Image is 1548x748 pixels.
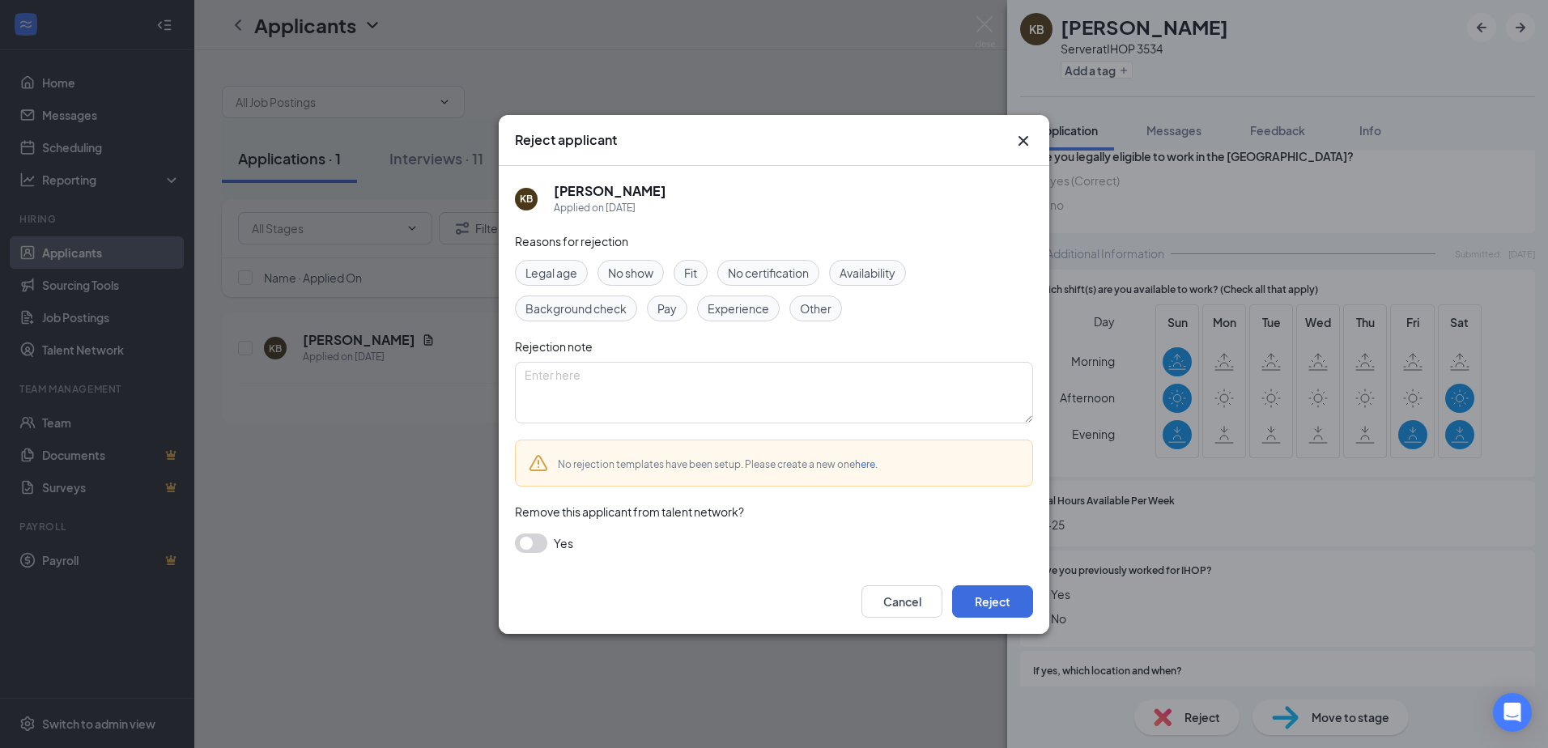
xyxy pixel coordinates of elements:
[861,585,942,618] button: Cancel
[800,300,831,317] span: Other
[708,300,769,317] span: Experience
[515,234,628,249] span: Reasons for rejection
[529,453,548,473] svg: Warning
[525,264,577,282] span: Legal age
[840,264,895,282] span: Availability
[515,131,617,149] h3: Reject applicant
[554,182,666,200] h5: [PERSON_NAME]
[684,264,697,282] span: Fit
[515,504,744,519] span: Remove this applicant from talent network?
[525,300,627,317] span: Background check
[1014,131,1033,151] button: Close
[554,200,666,216] div: Applied on [DATE]
[1014,131,1033,151] svg: Cross
[554,533,573,553] span: Yes
[515,339,593,354] span: Rejection note
[608,264,653,282] span: No show
[728,264,809,282] span: No certification
[520,192,533,206] div: KB
[657,300,677,317] span: Pay
[1493,693,1532,732] div: Open Intercom Messenger
[855,458,875,470] a: here
[558,458,878,470] span: No rejection templates have been setup. Please create a new one .
[952,585,1033,618] button: Reject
